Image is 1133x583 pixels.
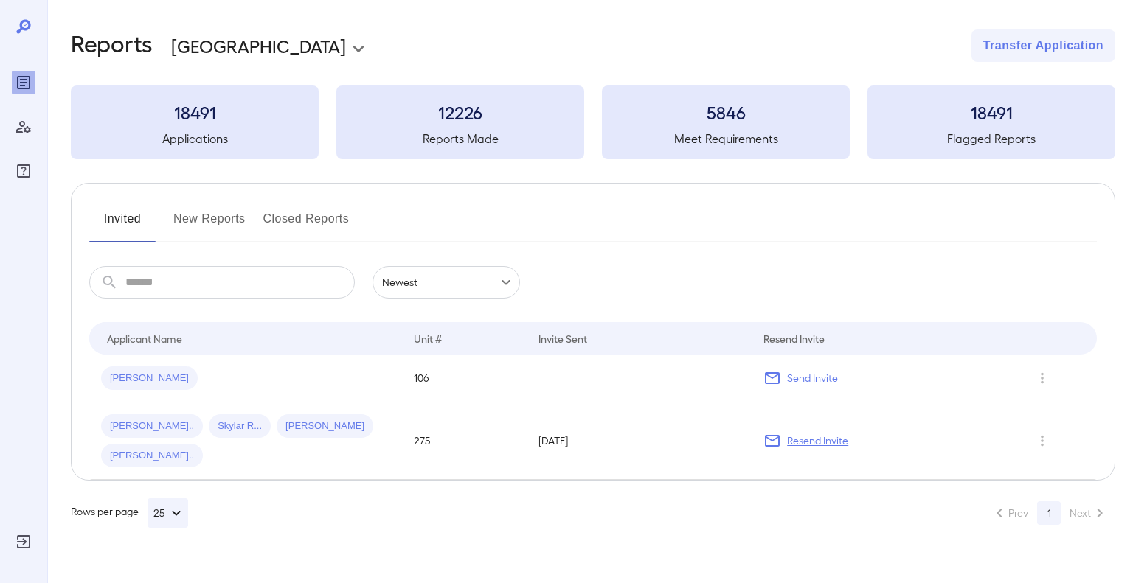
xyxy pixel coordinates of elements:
[602,130,850,147] h5: Meet Requirements
[107,329,182,347] div: Applicant Name
[101,419,203,433] span: [PERSON_NAME]..
[12,115,35,139] div: Manage Users
[263,207,350,242] button: Closed Reports
[12,159,35,183] div: FAQ
[277,419,373,433] span: [PERSON_NAME]
[173,207,246,242] button: New Reports
[101,449,203,463] span: [PERSON_NAME]..
[1037,501,1061,525] button: page 1
[101,371,198,385] span: [PERSON_NAME]
[89,207,156,242] button: Invited
[763,329,825,347] div: Resend Invite
[787,371,838,385] p: Send Invite
[71,85,1115,159] summary: 18491Applications12226Reports Made5846Meet Requirements18491Flagged Reports
[336,100,584,124] h3: 12226
[984,501,1115,525] nav: pagination navigation
[402,402,527,480] td: 275
[971,29,1115,62] button: Transfer Application
[538,329,587,347] div: Invite Sent
[71,100,319,124] h3: 18491
[867,100,1115,124] h3: 18491
[1030,429,1054,453] button: Row Actions
[787,433,848,448] p: Resend Invite
[402,355,527,402] td: 106
[171,34,346,57] p: [GEOGRAPHIC_DATA]
[12,530,35,554] div: Log Out
[71,498,188,528] div: Rows per page
[602,100,850,124] h3: 5846
[373,266,520,299] div: Newest
[336,130,584,147] h5: Reports Made
[209,419,271,433] span: Skylar R...
[71,29,153,62] h2: Reports
[527,402,752,480] td: [DATE]
[12,71,35,94] div: Reports
[414,329,442,347] div: Unit #
[867,130,1115,147] h5: Flagged Reports
[71,130,319,147] h5: Applications
[1030,366,1054,390] button: Row Actions
[148,498,188,528] button: 25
